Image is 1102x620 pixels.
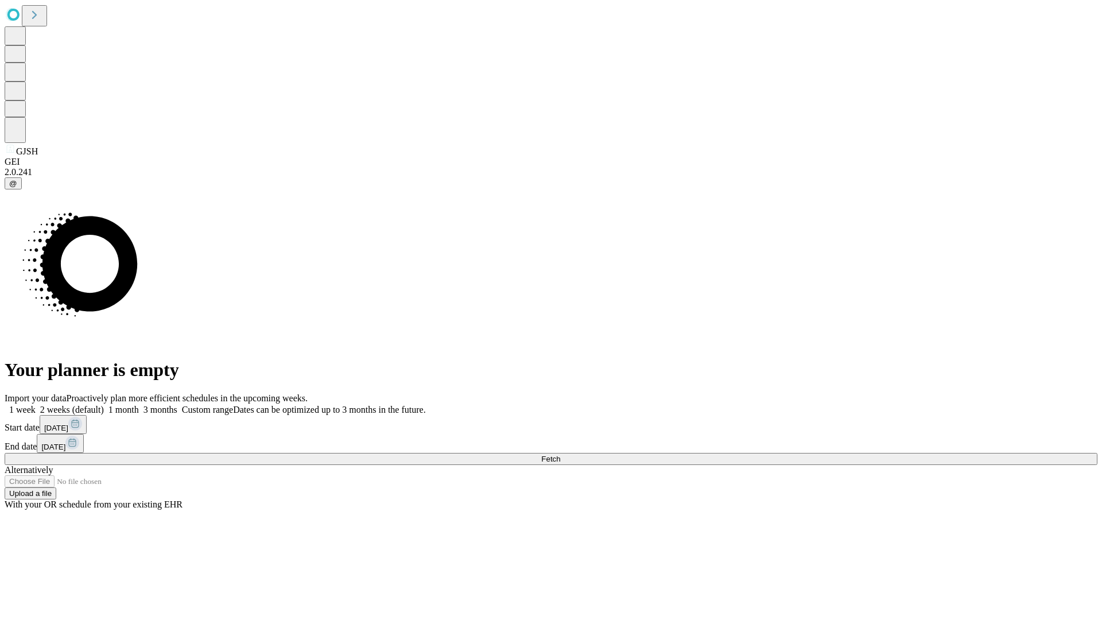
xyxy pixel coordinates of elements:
button: [DATE] [40,415,87,434]
div: Start date [5,415,1097,434]
span: Alternatively [5,465,53,475]
div: GEI [5,157,1097,167]
span: @ [9,179,17,188]
span: 1 month [108,405,139,414]
span: Fetch [541,455,560,463]
h1: Your planner is empty [5,359,1097,381]
span: [DATE] [44,424,68,432]
span: [DATE] [41,443,65,451]
button: Upload a file [5,487,56,499]
span: With your OR schedule from your existing EHR [5,499,183,509]
button: Fetch [5,453,1097,465]
span: 3 months [143,405,177,414]
span: Proactively plan more efficient schedules in the upcoming weeks. [67,393,308,403]
span: Custom range [182,405,233,414]
span: Dates can be optimized up to 3 months in the future. [233,405,425,414]
div: End date [5,434,1097,453]
span: GJSH [16,146,38,156]
button: [DATE] [37,434,84,453]
div: 2.0.241 [5,167,1097,177]
button: @ [5,177,22,189]
span: Import your data [5,393,67,403]
span: 1 week [9,405,36,414]
span: 2 weeks (default) [40,405,104,414]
